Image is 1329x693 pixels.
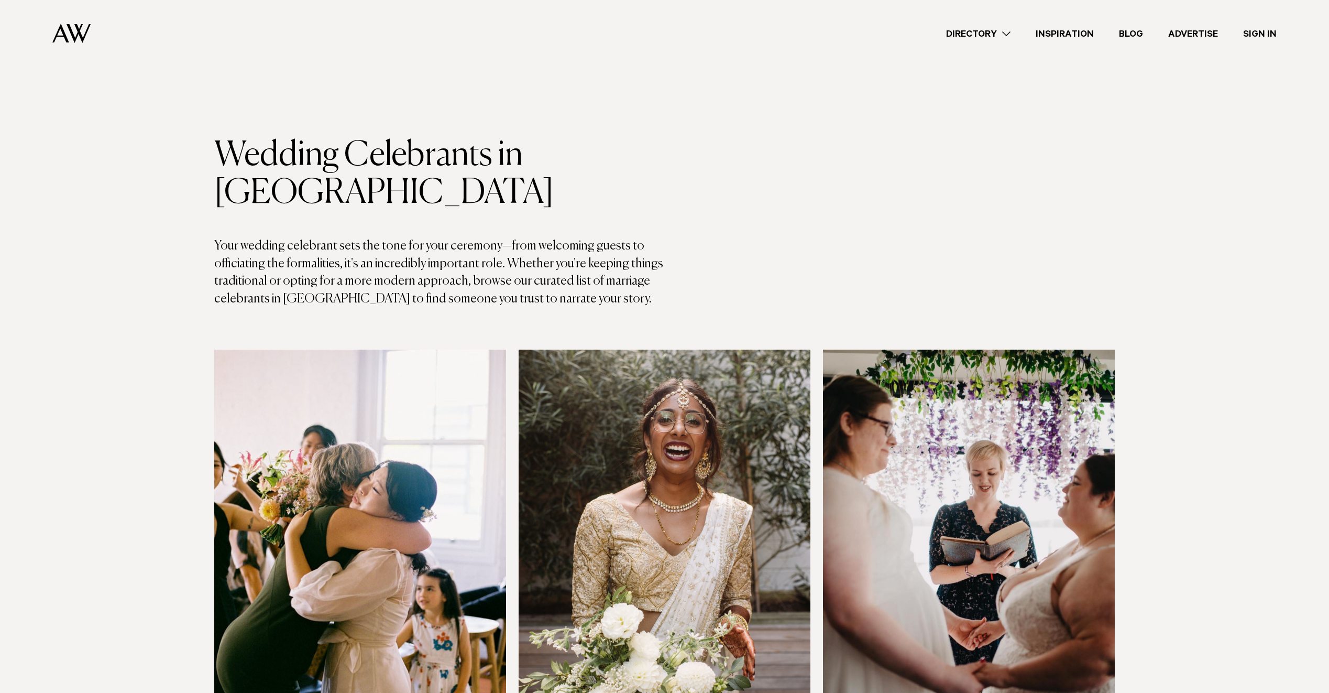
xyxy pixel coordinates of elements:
[214,137,665,212] h1: Wedding Celebrants in [GEOGRAPHIC_DATA]
[1023,27,1106,41] a: Inspiration
[1156,27,1231,41] a: Advertise
[933,27,1023,41] a: Directory
[1231,27,1289,41] a: Sign In
[1106,27,1156,41] a: Blog
[52,24,91,43] img: Auckland Weddings Logo
[214,237,665,308] p: Your wedding celebrant sets the tone for your ceremony—from welcoming guests to officiating the f...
